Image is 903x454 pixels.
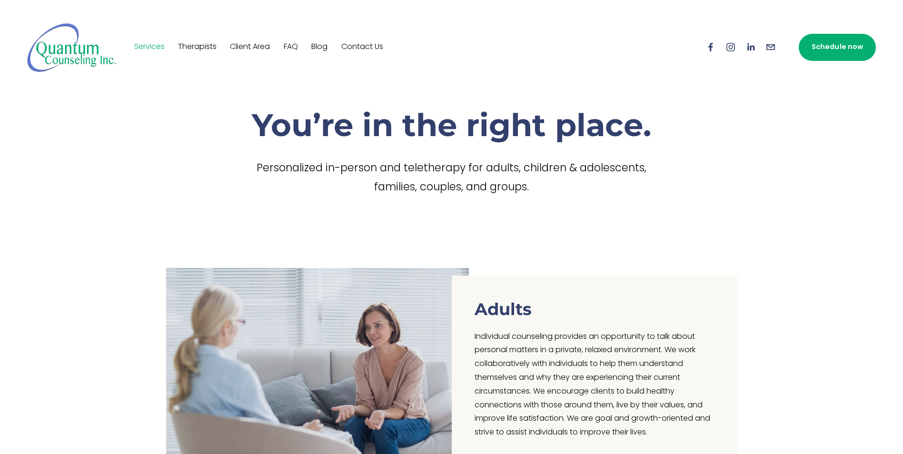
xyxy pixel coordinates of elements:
[238,106,666,144] h1: You’re in the right place.
[705,42,716,52] a: Facebook
[341,39,383,55] a: Contact Us
[475,330,714,440] p: Individual counseling provides an opportunity to talk about personal matters in a private, relaxe...
[284,39,298,55] a: FAQ
[311,39,327,55] a: Blog
[799,34,876,61] a: Schedule now
[765,42,776,52] a: info@quantumcounselinginc.com
[745,42,756,52] a: LinkedIn
[475,299,532,319] h3: Adults
[725,42,736,52] a: Instagram
[178,39,217,55] a: Therapists
[230,39,270,55] a: Client Area
[134,39,165,55] a: Services
[238,159,666,198] p: Personalized in-person and teletherapy for adults, children & adolescents, families, couples, and...
[27,22,116,72] img: Quantum Counseling Inc. | Change starts here.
